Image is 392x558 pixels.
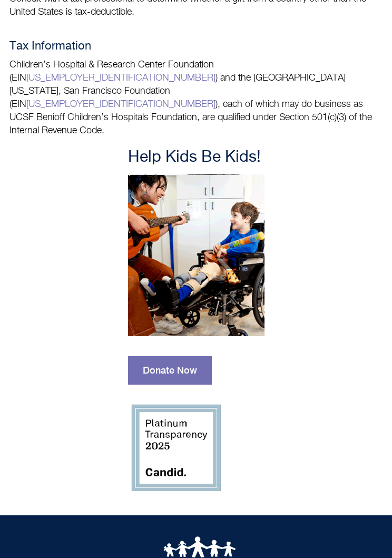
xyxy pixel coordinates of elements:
h3: Help Kids Be Kids! [128,148,264,167]
a: [US_EMPLOYER_IDENTIFICATION_NUMBER] [26,100,215,109]
a: [US_EMPLOYER_IDENTIFICATION_NUMBER] [26,73,215,83]
h4: Tax Information [9,40,383,53]
img: Music therapy session [128,174,264,336]
a: Donate Now [128,356,212,385]
img: 2025 Guidestar Platinum [128,400,223,495]
p: Children’s Hospital & Research Center Foundation (EIN ) and the [GEOGRAPHIC_DATA][US_STATE], San ... [9,58,383,138]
